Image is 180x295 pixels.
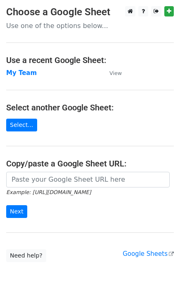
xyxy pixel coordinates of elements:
[6,172,170,187] input: Paste your Google Sheet URL here
[6,6,174,18] h3: Choose a Google Sheet
[6,69,37,77] a: My Team
[6,103,174,112] h4: Select another Google Sheet:
[101,69,122,77] a: View
[6,21,174,30] p: Use one of the options below...
[6,159,174,169] h4: Copy/paste a Google Sheet URL:
[109,70,122,76] small: View
[123,250,174,258] a: Google Sheets
[6,205,27,218] input: Next
[6,119,37,131] a: Select...
[6,189,91,195] small: Example: [URL][DOMAIN_NAME]
[6,55,174,65] h4: Use a recent Google Sheet:
[6,249,46,262] a: Need help?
